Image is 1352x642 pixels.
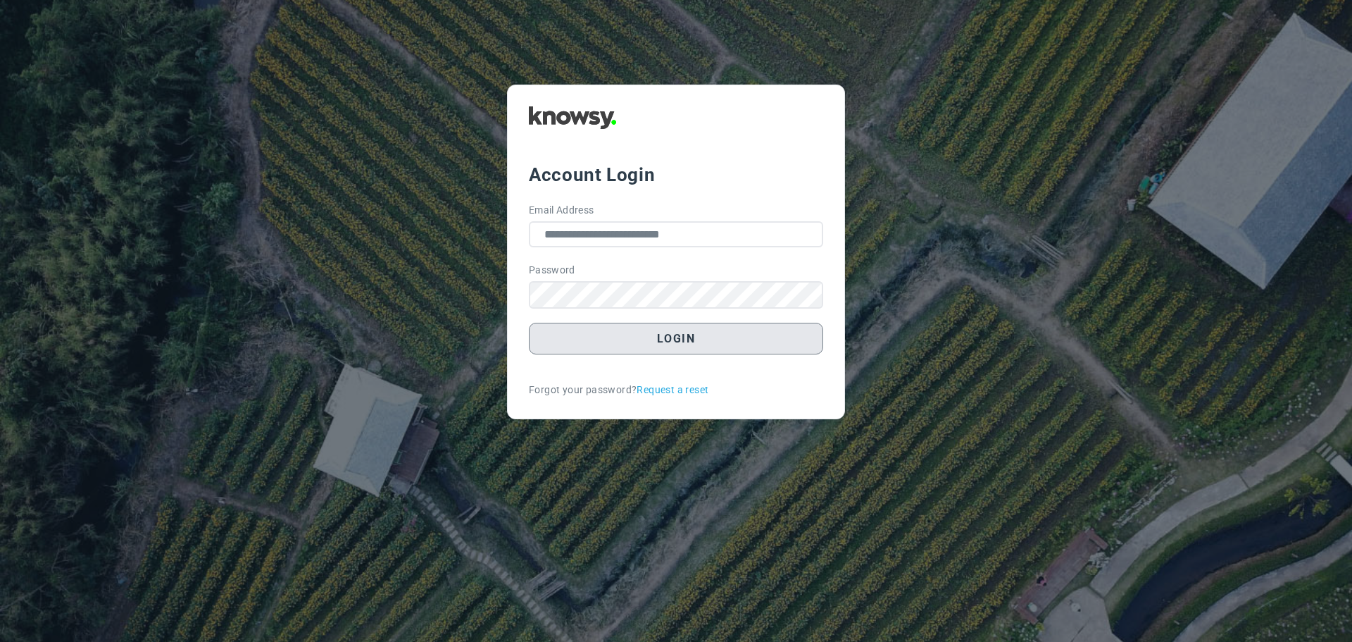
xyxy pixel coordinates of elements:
[637,383,708,397] a: Request a reset
[529,263,575,278] label: Password
[529,383,823,397] div: Forgot your password?
[529,323,823,354] button: Login
[529,162,823,187] div: Account Login
[529,203,594,218] label: Email Address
